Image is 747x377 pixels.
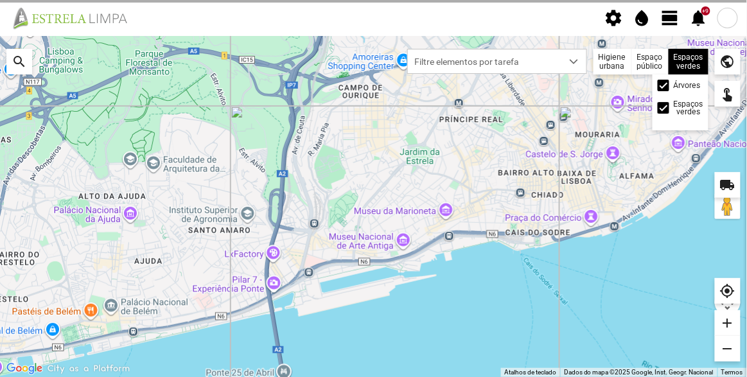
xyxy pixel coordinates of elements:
a: Abrir esta área no Google Maps (abre uma nova janela) [3,360,46,377]
div: touch_app [715,81,741,107]
div: remove [715,336,741,362]
div: my_location [715,278,741,304]
span: Filtre elementos por tarefa [408,49,562,73]
span: Dados do mapa ©2025 Google, Inst. Geogr. Nacional [564,369,714,376]
div: search [6,49,32,75]
button: Atalhos de teclado [504,368,556,377]
div: +9 [701,6,710,15]
span: view_day [661,8,680,28]
div: Espaço público [632,49,669,75]
button: Arraste o Pegman para o mapa para abrir o Street View [715,193,741,219]
span: water_drop [633,8,652,28]
div: dropdown trigger [562,49,587,73]
div: Espaços verdes [669,49,708,75]
label: Espaços verdes [674,100,703,116]
img: file [9,6,141,30]
label: Árvores [674,82,701,89]
div: public [715,49,741,75]
span: settings [604,8,624,28]
div: Higiene urbana [593,49,632,75]
div: add [715,310,741,336]
img: Google [3,360,46,377]
span: notifications [689,8,708,28]
div: local_shipping [715,172,741,198]
a: Termos (abre num novo separador) [721,369,743,376]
